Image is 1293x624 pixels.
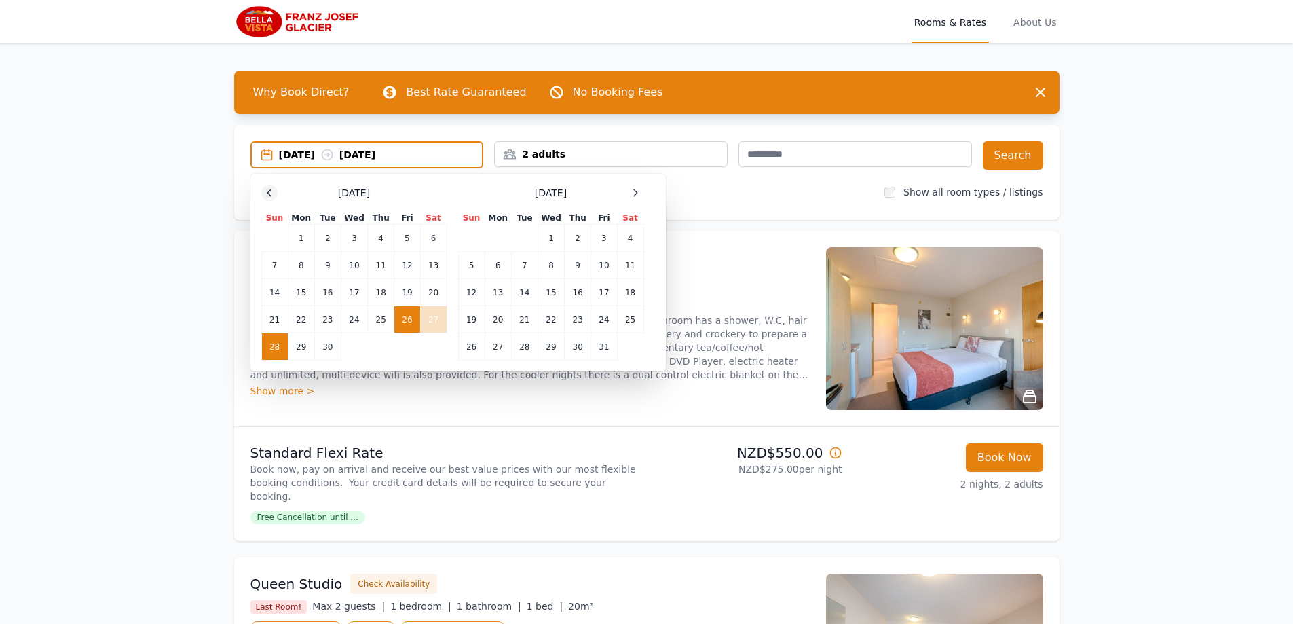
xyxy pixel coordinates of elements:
td: 24 [341,306,367,333]
td: 29 [288,333,314,361]
th: Sat [420,212,447,225]
th: Mon [485,212,511,225]
td: 10 [591,252,617,279]
th: Tue [314,212,341,225]
td: 19 [458,306,485,333]
td: 25 [368,306,394,333]
td: 7 [261,252,288,279]
td: 16 [314,279,341,306]
span: [DATE] [535,186,567,200]
p: NZD$275.00 per night [652,462,842,476]
td: 17 [341,279,367,306]
img: Bella Vista Franz Josef Glacier [234,5,364,38]
td: 2 [565,225,591,252]
h3: Queen Studio [250,574,343,593]
td: 15 [538,279,564,306]
td: 27 [485,333,511,361]
th: Wed [341,212,367,225]
span: 1 bathroom | [457,601,521,612]
td: 12 [458,279,485,306]
td: 9 [565,252,591,279]
td: 8 [288,252,314,279]
th: Wed [538,212,564,225]
td: 18 [617,279,643,306]
td: 4 [368,225,394,252]
td: 10 [341,252,367,279]
td: 22 [288,306,314,333]
td: 30 [314,333,341,361]
th: Sun [458,212,485,225]
th: Fri [591,212,617,225]
td: 8 [538,252,564,279]
td: 21 [261,306,288,333]
div: [DATE] [DATE] [279,148,483,162]
td: 1 [288,225,314,252]
td: 5 [458,252,485,279]
td: 14 [261,279,288,306]
th: Sun [261,212,288,225]
span: 1 bedroom | [390,601,451,612]
td: 26 [458,333,485,361]
p: 2 nights, 2 adults [853,477,1043,491]
td: 23 [314,306,341,333]
p: Best Rate Guaranteed [406,84,526,100]
td: 27 [420,306,447,333]
td: 19 [394,279,420,306]
td: 30 [565,333,591,361]
td: 24 [591,306,617,333]
td: 3 [591,225,617,252]
th: Tue [511,212,538,225]
td: 17 [591,279,617,306]
td: 3 [341,225,367,252]
td: 2 [314,225,341,252]
div: 2 adults [495,147,727,161]
th: Sat [617,212,643,225]
td: 31 [591,333,617,361]
th: Fri [394,212,420,225]
td: 18 [368,279,394,306]
span: Why Book Direct? [242,79,360,106]
button: Book Now [966,443,1043,472]
span: 20m² [568,601,593,612]
td: 11 [368,252,394,279]
td: 28 [511,333,538,361]
td: 14 [511,279,538,306]
span: Last Room! [250,600,307,614]
p: Book now, pay on arrival and receive our best value prices with our most flexible booking conditi... [250,462,641,503]
td: 26 [394,306,420,333]
p: NZD$550.00 [652,443,842,462]
td: 13 [420,252,447,279]
button: Check Availability [350,574,437,594]
td: 7 [511,252,538,279]
td: 20 [420,279,447,306]
th: Mon [288,212,314,225]
th: Thu [565,212,591,225]
td: 20 [485,306,511,333]
th: Thu [368,212,394,225]
td: 29 [538,333,564,361]
td: 4 [617,225,643,252]
td: 12 [394,252,420,279]
td: 5 [394,225,420,252]
td: 21 [511,306,538,333]
div: Show more > [250,384,810,398]
td: 28 [261,333,288,361]
label: Show all room types / listings [903,187,1043,198]
span: Max 2 guests | [312,601,385,612]
button: Search [983,141,1043,170]
td: 11 [617,252,643,279]
p: Standard Flexi Rate [250,443,641,462]
td: 23 [565,306,591,333]
td: 22 [538,306,564,333]
span: Free Cancellation until ... [250,511,365,524]
p: No Booking Fees [573,84,663,100]
td: 6 [420,225,447,252]
td: 6 [485,252,511,279]
span: [DATE] [338,186,370,200]
span: 1 bed | [527,601,563,612]
td: 1 [538,225,564,252]
td: 15 [288,279,314,306]
td: 25 [617,306,643,333]
td: 9 [314,252,341,279]
td: 13 [485,279,511,306]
